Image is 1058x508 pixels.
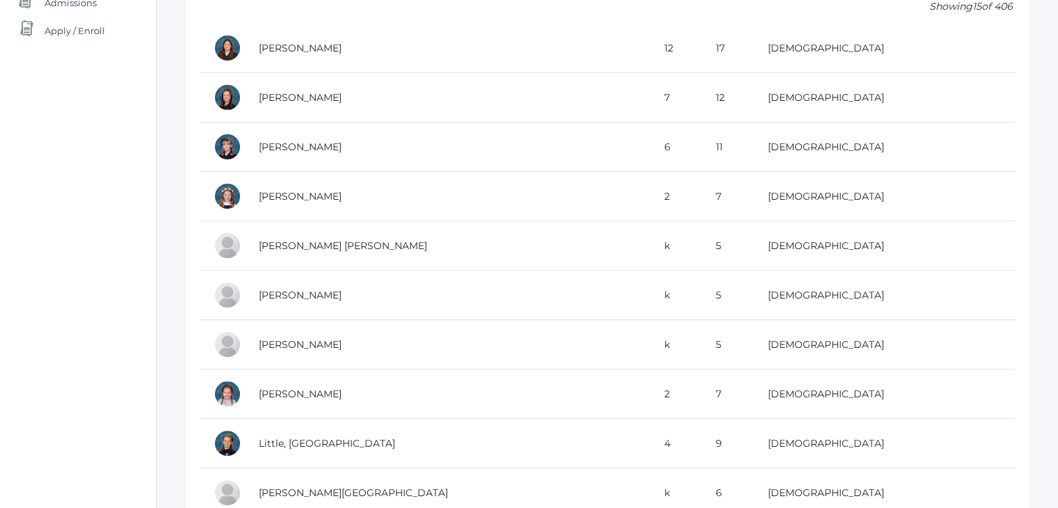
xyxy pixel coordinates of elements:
[650,221,702,271] td: k
[753,122,1016,172] td: [DEMOGRAPHIC_DATA]
[650,172,702,221] td: 2
[245,122,650,172] td: [PERSON_NAME]
[245,172,650,221] td: [PERSON_NAME]
[650,122,702,172] td: 6
[753,172,1016,221] td: [DEMOGRAPHIC_DATA]
[245,320,650,370] td: [PERSON_NAME]
[702,271,754,320] td: 5
[214,133,241,161] div: Annalise Cushing
[214,232,241,260] div: Annie Grace Gregg
[245,419,650,468] td: Little, [GEOGRAPHIC_DATA]
[702,122,754,172] td: 11
[245,271,650,320] td: [PERSON_NAME]
[753,73,1016,122] td: [DEMOGRAPHIC_DATA]
[753,370,1016,419] td: [DEMOGRAPHIC_DATA]
[45,17,105,45] span: Apply / Enroll
[650,73,702,122] td: 7
[702,221,754,271] td: 5
[753,24,1016,73] td: [DEMOGRAPHIC_DATA]
[214,429,241,457] div: Savannah Little
[245,73,650,122] td: [PERSON_NAME]
[245,221,650,271] td: [PERSON_NAME] [PERSON_NAME]
[245,370,650,419] td: [PERSON_NAME]
[214,281,241,309] div: Gabriella Gianna Guerra
[214,84,241,111] div: Annelise Bernardi
[753,320,1016,370] td: [DEMOGRAPHIC_DATA]
[702,320,754,370] td: 5
[702,370,754,419] td: 7
[214,479,241,507] div: Savannah Maurer
[702,24,754,73] td: 17
[214,34,241,62] div: Lillian Bannon
[650,419,702,468] td: 4
[753,419,1016,468] td: [DEMOGRAPHIC_DATA]
[245,24,650,73] td: [PERSON_NAME]
[753,221,1016,271] td: [DEMOGRAPHIC_DATA]
[650,271,702,320] td: k
[650,320,702,370] td: k
[702,419,754,468] td: 9
[650,370,702,419] td: 2
[702,73,754,122] td: 12
[214,380,241,408] div: Ryanne Jaedtke
[753,271,1016,320] td: [DEMOGRAPHIC_DATA]
[214,331,241,358] div: Hannah Hrehniy
[702,172,754,221] td: 7
[650,24,702,73] td: 12
[214,182,241,210] div: Annabelle Edlin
